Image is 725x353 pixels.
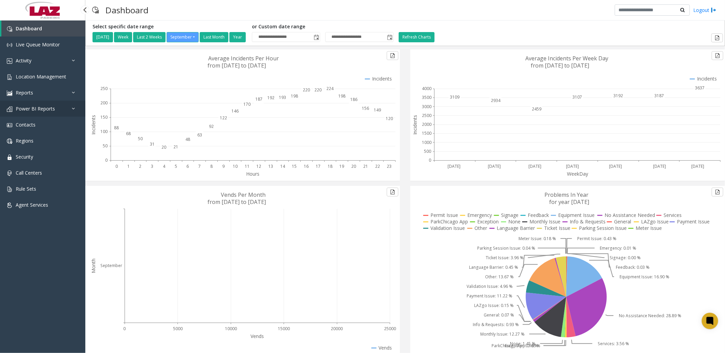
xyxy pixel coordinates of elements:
[16,170,42,176] span: Call Centers
[422,86,431,91] text: 4000
[362,105,369,111] text: 156
[619,313,681,319] text: No Assistance Needed: 28.89 %
[251,333,264,339] text: Vends
[677,218,710,225] text: Payment Issue
[558,212,595,218] text: Equipment Issue
[138,136,143,142] text: 50
[304,163,309,169] text: 16
[92,2,99,18] img: pageIcon
[579,225,627,231] text: Parking Session Issue
[491,98,501,103] text: 2934
[566,163,579,169] text: [DATE]
[379,344,392,351] text: Vends
[115,163,118,169] text: 0
[477,218,499,225] text: Exception
[474,303,514,308] text: LAZgo Issue: 0.15 %
[126,131,131,136] text: 68
[573,94,582,100] text: 3107
[528,163,541,169] text: [DATE]
[467,283,513,289] text: Validation Issue: 4.96 %
[7,90,12,96] img: 'icon'
[151,163,153,169] text: 3
[505,343,539,349] text: Exception: 0.16 %
[114,32,132,42] button: Week
[691,163,704,169] text: [DATE]
[488,163,501,169] text: [DATE]
[550,198,589,206] text: for year [DATE]
[124,326,126,332] text: 0
[163,163,166,169] text: 4
[315,87,322,93] text: 220
[532,106,541,112] text: 2459
[93,24,247,30] h5: Select specific date range
[208,62,266,69] text: from [DATE] to [DATE]
[209,124,214,130] text: 92
[518,236,556,241] text: Meter Issue: 0.18 %
[430,212,458,218] text: Permit Issue
[610,255,641,261] text: Signage: 0.00 %
[450,94,459,100] text: 3109
[711,33,723,42] button: Export to pdf
[486,255,524,261] text: Ticket Issue: 3.96 %
[100,114,108,120] text: 150
[508,218,521,225] text: None
[711,6,716,14] img: logout
[412,115,418,135] text: Incidents
[312,32,320,42] span: Toggle popup
[233,163,238,169] text: 10
[252,24,394,30] h5: or Custom date range
[316,163,321,169] text: 17
[422,113,431,118] text: 2500
[477,245,535,251] text: Parking Session Issue: 0.04 %
[210,163,213,169] text: 8
[245,163,250,169] text: 11
[139,163,141,169] text: 2
[161,144,166,150] text: 20
[386,116,393,121] text: 120
[422,139,431,145] text: 1000
[150,141,155,147] text: 31
[221,191,266,198] text: Vends Per Month
[16,105,55,112] span: Power BI Reports
[175,163,177,169] text: 5
[331,326,343,332] text: 20000
[664,212,682,218] text: Services
[338,93,345,99] text: 198
[16,73,66,80] span: Location Management
[653,163,666,169] text: [DATE]
[351,163,356,169] text: 20
[7,171,12,176] img: 'icon'
[501,212,518,218] text: Signage
[7,122,12,128] img: 'icon'
[93,32,113,42] button: [DATE]
[185,136,190,142] text: 48
[620,274,669,280] text: Equipment Issue: 16.90 %
[102,2,152,18] h3: Dashboard
[209,55,279,62] text: Average Incidents Per Hour
[384,326,396,332] text: 25000
[7,203,12,208] img: 'icon'
[133,32,166,42] button: Last 2 Weeks
[16,25,42,32] span: Dashboard
[246,171,260,177] text: Hours
[469,264,518,270] text: Language Barrier: 0.45 %
[430,225,465,231] text: Validation Issue
[16,153,33,160] span: Security
[16,202,48,208] span: Agent Services
[280,163,285,169] text: 14
[484,312,514,318] text: General: 0.07 %
[636,225,662,231] text: Meter Issue
[497,225,535,231] text: Language Barrier
[105,158,108,163] text: 0
[328,163,332,169] text: 18
[613,93,623,99] text: 3192
[605,212,655,218] text: No Assistance Needed
[528,212,549,218] text: Feedback
[7,58,12,64] img: 'icon'
[267,95,274,101] text: 192
[225,326,237,332] text: 10000
[222,163,225,169] text: 9
[278,326,290,332] text: 15000
[375,163,380,169] text: 22
[492,343,540,349] text: ParkChicago App: 0.66 %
